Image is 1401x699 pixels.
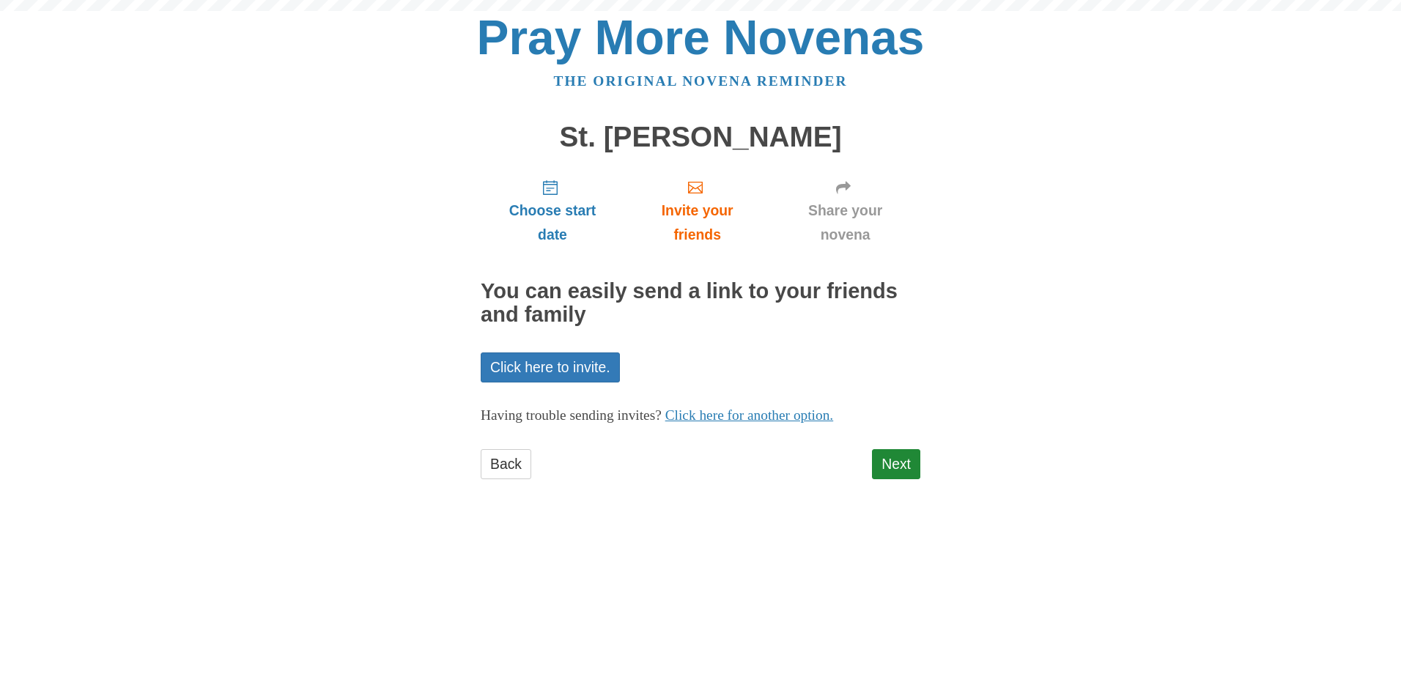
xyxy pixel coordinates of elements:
span: Share your novena [785,199,906,247]
a: Pray More Novenas [477,10,925,64]
h1: St. [PERSON_NAME] [481,122,920,153]
h2: You can easily send a link to your friends and family [481,280,920,327]
span: Choose start date [495,199,610,247]
a: Choose start date [481,167,624,254]
a: Next [872,449,920,479]
a: Back [481,449,531,479]
a: Click here for another option. [665,407,834,423]
a: Invite your friends [624,167,770,254]
a: Share your novena [770,167,920,254]
a: The original novena reminder [554,73,848,89]
span: Having trouble sending invites? [481,407,662,423]
a: Click here to invite. [481,352,620,382]
span: Invite your friends [639,199,755,247]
